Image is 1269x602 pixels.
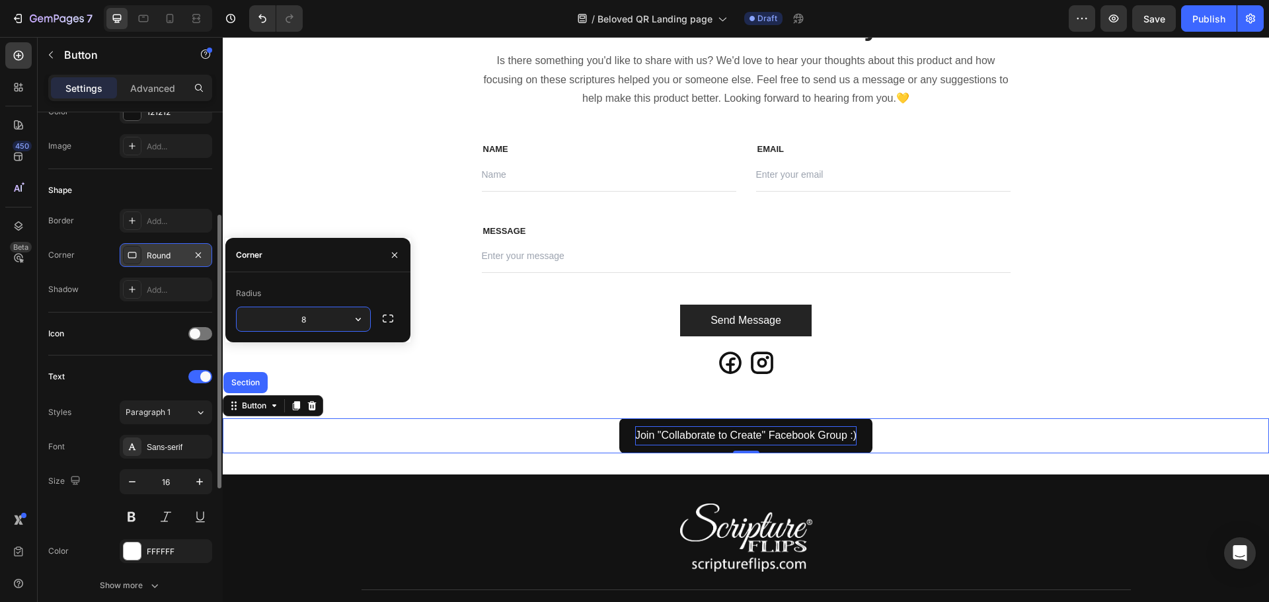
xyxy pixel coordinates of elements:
[64,47,176,63] p: Button
[533,122,788,155] input: Enter your email
[1143,13,1165,24] span: Save
[147,441,209,453] div: Sans-serif
[757,13,777,24] span: Draft
[120,400,212,424] button: Paragraph 1
[147,546,209,558] div: FFFFFF
[597,12,712,26] span: Beloved QR Landing page
[147,215,209,227] div: Add...
[457,467,590,535] img: gempages_540098380676727940-139abd75-bd97-47c0-a6d2-14b12af69fdc.png
[412,389,634,408] p: Join "Collaborate to Create" Facebook Group :)
[260,106,512,119] p: NAME
[488,276,558,291] div: Send Message
[48,371,65,383] div: Text
[130,81,175,95] p: Advanced
[237,307,370,331] input: Auto
[412,389,634,408] div: Rich Text Editor. Editing area: main
[1224,537,1256,569] div: Open Intercom Messenger
[1132,5,1176,32] button: Save
[457,268,589,299] button: Send Message
[48,140,71,152] div: Image
[48,215,74,227] div: Border
[236,287,261,299] div: Radius
[48,328,64,340] div: Icon
[100,579,161,592] div: Show more
[147,250,185,262] div: Round
[48,472,83,490] div: Size
[13,141,32,151] div: 450
[6,342,40,350] div: Section
[1181,5,1237,32] button: Publish
[48,283,79,295] div: Shadow
[48,545,69,557] div: Color
[147,106,209,118] div: 121212
[126,406,171,418] span: Paragraph 1
[259,122,514,155] input: Name
[5,5,98,32] button: 7
[48,406,71,418] div: Styles
[17,363,46,375] div: Button
[147,141,209,153] div: Add...
[48,574,212,597] button: Show more
[65,81,102,95] p: Settings
[535,106,787,119] p: EMAIL
[260,188,787,201] p: MESSAGE
[10,242,32,252] div: Beta
[147,284,209,296] div: Add...
[397,381,650,416] button: <p>Join "Collaborate to Create" Facebook Group :)</p>
[48,249,75,261] div: Corner
[592,12,595,26] span: /
[48,184,72,196] div: Shape
[259,203,788,236] input: Enter your message
[236,249,262,261] div: Corner
[223,37,1269,602] iframe: Design area
[249,5,303,32] div: Undo/Redo
[87,11,93,26] p: 7
[48,441,65,453] div: Font
[1192,12,1225,26] div: Publish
